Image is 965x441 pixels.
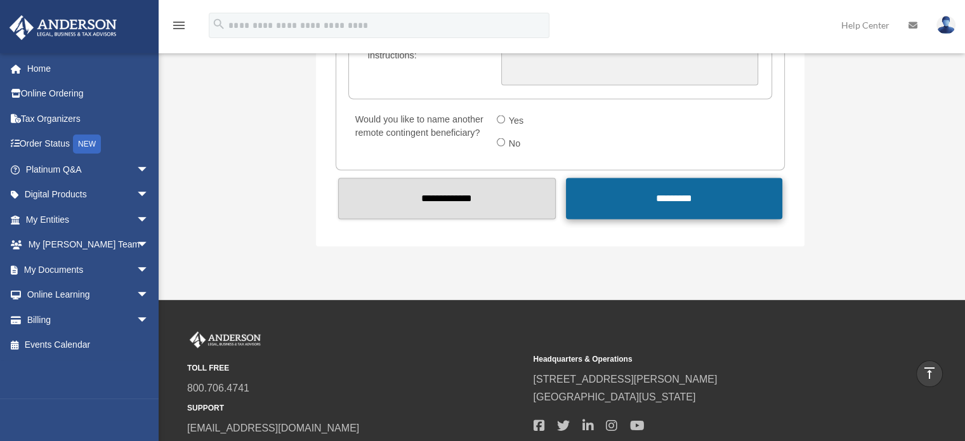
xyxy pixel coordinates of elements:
span: arrow_drop_down [136,307,162,333]
span: arrow_drop_down [136,232,162,258]
a: Billingarrow_drop_down [9,307,168,332]
span: arrow_drop_down [136,207,162,233]
i: vertical_align_top [922,365,937,381]
img: Anderson Advisors Platinum Portal [187,332,263,348]
i: search [212,17,226,31]
a: 800.706.4741 [187,383,249,393]
a: Online Ordering [9,81,168,107]
span: arrow_drop_down [136,182,162,208]
label: No [505,134,526,154]
img: Anderson Advisors Platinum Portal [6,15,121,40]
a: Order StatusNEW [9,131,168,157]
small: Headquarters & Operations [533,353,870,366]
span: arrow_drop_down [136,282,162,308]
a: Digital Productsarrow_drop_down [9,182,168,207]
i: menu [171,18,187,33]
a: My [PERSON_NAME] Teamarrow_drop_down [9,232,168,258]
span: arrow_drop_down [136,157,162,183]
span: arrow_drop_down [136,257,162,283]
div: NEW [73,135,101,154]
img: User Pic [936,16,955,34]
a: Home [9,56,168,81]
a: Tax Organizers [9,106,168,131]
a: menu [171,22,187,33]
a: Events Calendar [9,332,168,358]
small: TOLL FREE [187,362,524,375]
label: Yes [505,111,529,131]
a: [EMAIL_ADDRESS][DOMAIN_NAME] [187,423,359,433]
a: [STREET_ADDRESS][PERSON_NAME] [533,374,717,385]
a: vertical_align_top [916,360,943,387]
a: Platinum Q&Aarrow_drop_down [9,157,168,182]
a: My Entitiesarrow_drop_down [9,207,168,232]
a: [GEOGRAPHIC_DATA][US_STATE] [533,392,695,402]
small: SUPPORT [187,402,524,415]
a: My Documentsarrow_drop_down [9,257,168,282]
a: Online Learningarrow_drop_down [9,282,168,308]
label: Would you like to name another remote contingent beneficiary? [350,111,487,156]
